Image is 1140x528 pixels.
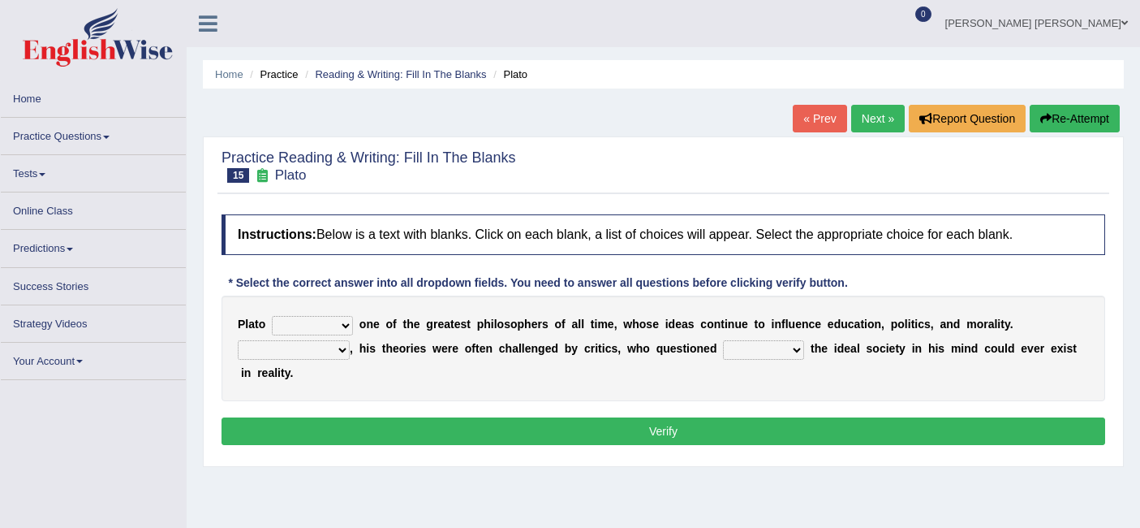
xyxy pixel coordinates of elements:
[366,342,369,355] b: i
[734,318,742,331] b: u
[504,318,510,331] b: s
[1,305,186,337] a: Strategy Videos
[682,342,686,355] b: t
[991,342,998,355] b: o
[997,318,1000,331] b: i
[1010,318,1013,331] b: .
[1,155,186,187] a: Tests
[808,318,815,331] b: c
[834,318,841,331] b: d
[350,342,353,355] b: ,
[499,342,505,355] b: c
[448,342,452,355] b: r
[675,318,682,331] b: e
[452,342,458,355] b: e
[359,318,367,331] b: o
[591,318,595,331] b: t
[988,318,995,331] b: a
[373,318,380,331] b: e
[414,318,420,331] b: e
[484,318,491,331] b: h
[914,318,918,331] b: i
[1008,342,1015,355] b: d
[244,366,252,379] b: n
[518,342,522,355] b: l
[912,342,915,355] b: i
[781,318,785,331] b: f
[253,168,270,184] small: Exam occurring question
[245,318,248,331] b: l
[707,318,714,331] b: o
[758,318,765,331] b: o
[639,318,647,331] b: o
[460,318,467,331] b: s
[542,318,548,331] b: s
[828,318,834,331] b: e
[935,342,938,355] b: i
[911,318,915,331] b: t
[1,268,186,300] a: Success Stories
[821,342,828,355] b: e
[700,318,707,331] b: c
[881,318,884,331] b: ,
[977,318,984,331] b: o
[505,342,513,355] b: h
[262,366,269,379] b: e
[393,318,397,331] b: f
[1004,342,1008,355] b: l
[802,318,809,331] b: n
[742,318,748,331] b: e
[710,342,717,355] b: d
[834,342,837,355] b: i
[899,342,906,355] b: y
[222,275,854,292] div: * Select the correct answer into all dropdown fields. You need to answer all questions before cli...
[627,342,636,355] b: w
[602,342,605,355] b: i
[690,342,697,355] b: o
[525,342,531,355] b: e
[290,366,293,379] b: .
[867,342,873,355] b: s
[789,318,796,331] b: u
[598,342,602,355] b: t
[275,167,307,183] small: Plato
[1,118,186,149] a: Practice Questions
[475,342,480,355] b: t
[928,342,936,355] b: h
[274,366,277,379] b: l
[872,342,880,355] b: o
[646,318,652,331] b: s
[774,318,781,331] b: n
[578,318,581,331] b: l
[665,318,669,331] b: i
[315,68,486,80] a: Reading & Writing: Fill In The Blanks
[257,366,261,379] b: r
[1051,342,1057,355] b: e
[815,342,822,355] b: h
[561,318,566,331] b: f
[951,342,961,355] b: m
[755,318,759,331] b: t
[857,342,860,355] b: l
[841,318,848,331] b: u
[915,342,923,355] b: n
[1030,105,1120,132] button: Re-Attempt
[1066,342,1073,355] b: s
[1,193,186,224] a: Online Class
[632,318,639,331] b: h
[793,105,846,132] a: « Prev
[895,342,899,355] b: t
[721,318,725,331] b: t
[437,318,444,331] b: e
[891,318,898,331] b: p
[432,342,441,355] b: w
[414,342,420,355] b: e
[686,342,690,355] b: i
[366,318,373,331] b: n
[551,342,558,355] b: d
[908,318,911,331] b: i
[815,318,821,331] b: e
[940,318,946,331] b: a
[795,318,802,331] b: e
[571,318,578,331] b: a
